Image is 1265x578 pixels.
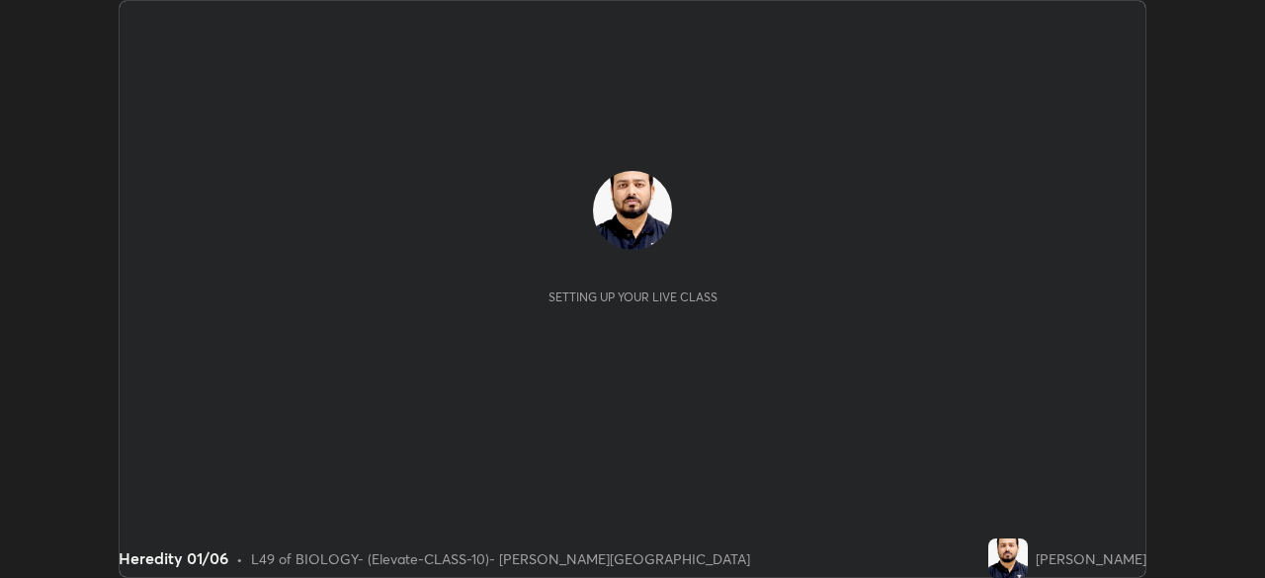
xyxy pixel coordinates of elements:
div: L49 of BIOLOGY- (Elevate-CLASS-10)- [PERSON_NAME][GEOGRAPHIC_DATA] [251,548,750,569]
img: b70e2f7e28e142109811dcc96d18e639.jpg [593,171,672,250]
div: Heredity 01/06 [119,546,228,570]
div: • [236,548,243,569]
div: [PERSON_NAME] [1036,548,1146,569]
div: Setting up your live class [548,289,717,304]
img: b70e2f7e28e142109811dcc96d18e639.jpg [988,538,1028,578]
